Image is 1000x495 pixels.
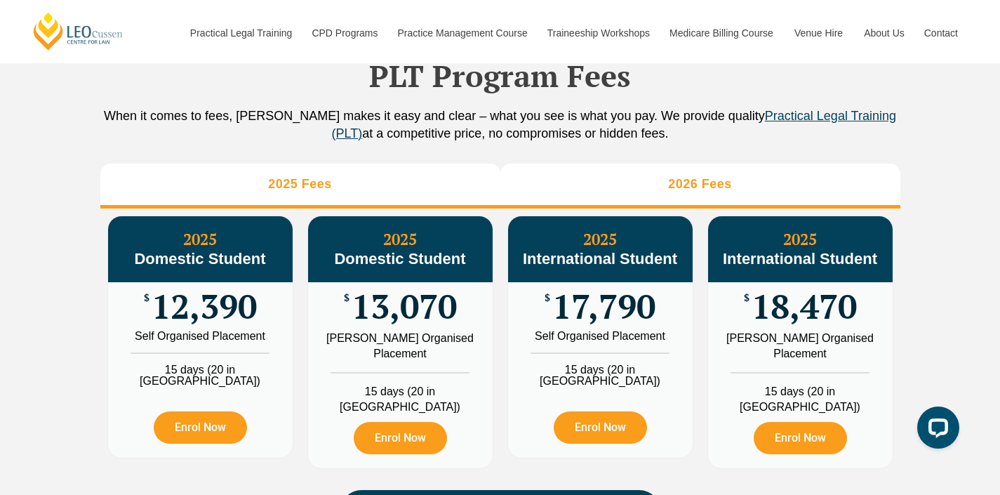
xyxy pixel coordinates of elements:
[508,352,693,387] li: 15 days (20 in [GEOGRAPHIC_DATA])
[308,230,493,268] h3: 2025
[32,11,125,51] a: [PERSON_NAME] Centre for Law
[906,401,965,460] iframe: LiveChat chat widget
[100,107,900,143] p: When it comes to fees, [PERSON_NAME] makes it easy and clear – what you see is what you pay. We p...
[387,3,537,63] a: Practice Management Course
[719,331,882,362] div: [PERSON_NAME] Organised Placement
[668,176,732,192] h3: 2026 Fees
[134,250,265,268] span: Domestic Student
[659,3,784,63] a: Medicare Billing Course
[108,352,293,387] li: 15 days (20 in [GEOGRAPHIC_DATA])
[523,250,677,268] span: International Student
[519,331,682,342] div: Self Organised Placement
[354,422,447,454] a: Enrol Now
[853,3,914,63] a: About Us
[119,331,282,342] div: Self Organised Placement
[508,230,693,268] h3: 2025
[545,293,550,303] span: $
[152,293,257,320] span: 12,390
[723,250,877,268] span: International Student
[744,293,749,303] span: $
[144,293,149,303] span: $
[352,293,457,320] span: 13,070
[708,230,893,268] h3: 2025
[108,230,293,268] h3: 2025
[552,293,655,320] span: 17,790
[708,372,893,415] li: 15 days (20 in [GEOGRAPHIC_DATA])
[754,422,847,454] a: Enrol Now
[334,250,465,268] span: Domestic Student
[914,3,968,63] a: Contact
[301,3,387,63] a: CPD Programs
[344,293,349,303] span: $
[100,58,900,93] h2: PLT Program Fees
[537,3,659,63] a: Traineeship Workshops
[752,293,857,320] span: 18,470
[308,372,493,415] li: 15 days (20 in [GEOGRAPHIC_DATA])
[154,411,247,444] a: Enrol Now
[784,3,853,63] a: Venue Hire
[180,3,302,63] a: Practical Legal Training
[319,331,482,362] div: [PERSON_NAME] Organised Placement
[554,411,647,444] a: Enrol Now
[268,176,332,192] h3: 2025 Fees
